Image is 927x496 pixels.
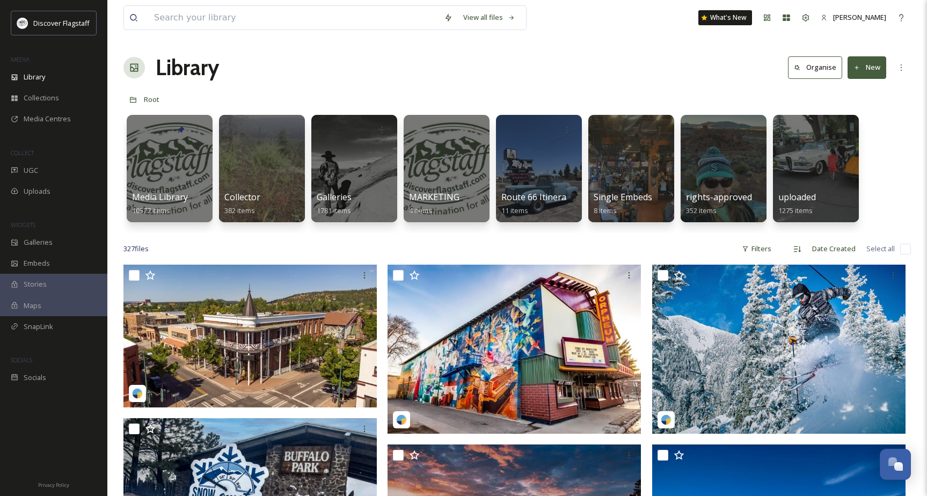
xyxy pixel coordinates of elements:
[501,206,528,215] span: 11 items
[778,206,813,215] span: 1275 items
[736,238,777,259] div: Filters
[788,56,842,78] button: Organise
[11,149,34,157] span: COLLECT
[11,221,35,229] span: WIDGETS
[807,238,861,259] div: Date Created
[132,388,143,399] img: snapsea-logo.png
[24,114,71,124] span: Media Centres
[17,18,28,28] img: Untitled%20design%20(1).png
[594,192,652,215] a: Single Embeds8 items
[24,186,50,196] span: Uploads
[24,322,53,332] span: SnapLink
[594,206,617,215] span: 8 items
[501,192,648,215] a: Route 66 Itinerary Subgroup Photos11 items
[317,206,351,215] span: 1781 items
[594,191,652,203] span: Single Embeds
[11,356,32,364] span: SOCIALS
[24,165,38,176] span: UGC
[778,191,816,203] span: uploaded
[866,244,895,254] span: Select all
[224,192,260,215] a: Collector382 items
[224,191,260,203] span: Collector
[409,206,432,215] span: 4 items
[149,6,439,30] input: Search your library
[409,192,459,215] a: MARKETING4 items
[144,94,159,104] span: Root
[123,244,149,254] span: 327 file s
[38,482,69,488] span: Privacy Policy
[409,191,459,203] span: MARKETING
[132,191,188,203] span: Media Library
[24,279,47,289] span: Stories
[33,18,90,28] span: Discover Flagstaff
[38,478,69,491] a: Privacy Policy
[132,192,188,215] a: Media Library10577 items
[132,206,170,215] span: 10577 items
[880,449,911,480] button: Open Chat
[24,373,46,383] span: Socials
[778,192,816,215] a: uploaded1275 items
[686,192,752,215] a: rights-approved352 items
[317,192,352,215] a: Galleries1781 items
[24,237,53,247] span: Galleries
[686,191,752,203] span: rights-approved
[317,191,352,203] span: Galleries
[11,55,30,63] span: MEDIA
[458,7,521,28] a: View all files
[24,93,59,103] span: Collections
[686,206,717,215] span: 352 items
[833,12,886,22] span: [PERSON_NAME]
[144,93,159,106] a: Root
[24,258,50,268] span: Embeds
[815,7,892,28] a: [PERSON_NAME]
[156,52,219,84] a: Library
[501,191,648,203] span: Route 66 Itinerary Subgroup Photos
[388,265,641,434] img: discoverflagstaff-1882513.jpg
[652,265,906,434] img: discoverflagstaff-1882502.jpg
[224,206,255,215] span: 382 items
[396,414,407,425] img: snapsea-logo.png
[848,56,886,78] button: New
[123,265,377,407] img: discoverflagstaff-1882522.jpg
[24,72,45,82] span: Library
[698,10,752,25] a: What's New
[24,301,41,311] span: Maps
[661,414,671,425] img: snapsea-logo.png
